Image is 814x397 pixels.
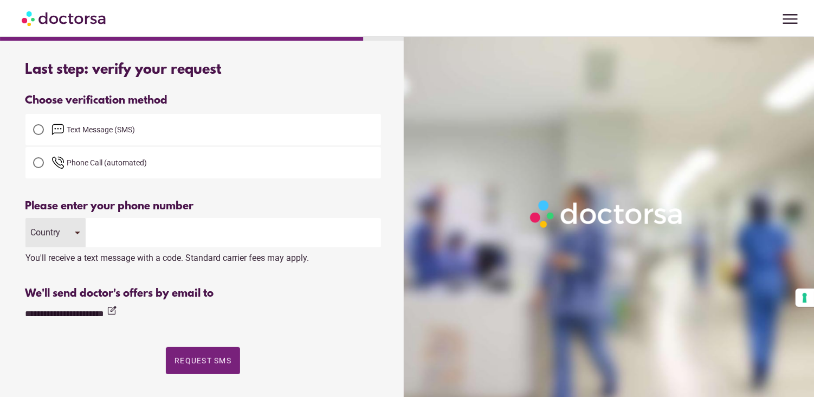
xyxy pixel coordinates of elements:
[22,6,107,30] img: Doctorsa.com
[107,305,118,316] i: edit_square
[25,247,381,263] div: You'll receive a text message with a code. Standard carrier fees may apply.
[175,356,231,365] span: Request SMS
[31,227,64,238] div: Country
[25,94,381,107] div: Choose verification method
[25,200,381,213] div: Please enter your phone number
[780,9,800,29] span: menu
[166,347,240,374] button: Request SMS
[51,123,64,136] img: email
[25,62,381,78] div: Last step: verify your request
[25,287,381,300] div: We'll send doctor's offers by email to
[51,156,64,169] img: phone
[67,125,135,134] span: Text Message (SMS)
[526,196,688,232] img: Logo-Doctorsa-trans-White-partial-flat.png
[67,158,147,167] span: Phone Call (automated)
[796,289,814,307] button: Your consent preferences for tracking technologies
